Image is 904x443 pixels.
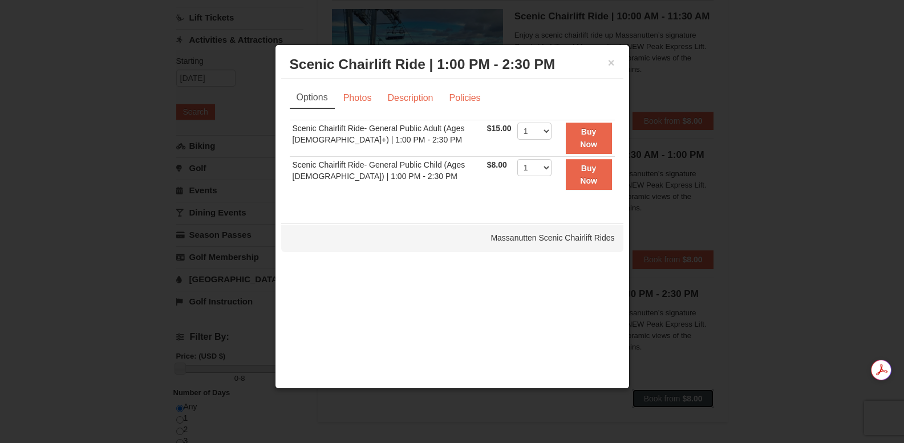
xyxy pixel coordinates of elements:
[290,56,615,73] h3: Scenic Chairlift Ride | 1:00 PM - 2:30 PM
[290,156,484,192] td: Scenic Chairlift Ride- General Public Child (Ages [DEMOGRAPHIC_DATA]) | 1:00 PM - 2:30 PM
[281,223,623,252] div: Massanutten Scenic Chairlift Rides
[566,123,612,154] button: Buy Now
[487,160,507,169] span: $8.00
[580,164,597,185] strong: Buy Now
[336,87,379,109] a: Photos
[487,124,512,133] span: $15.00
[580,127,597,149] strong: Buy Now
[380,87,440,109] a: Description
[608,57,615,68] button: ×
[441,87,488,109] a: Policies
[566,159,612,190] button: Buy Now
[290,120,484,156] td: Scenic Chairlift Ride- General Public Adult (Ages [DEMOGRAPHIC_DATA]+) | 1:00 PM - 2:30 PM
[290,87,335,109] a: Options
